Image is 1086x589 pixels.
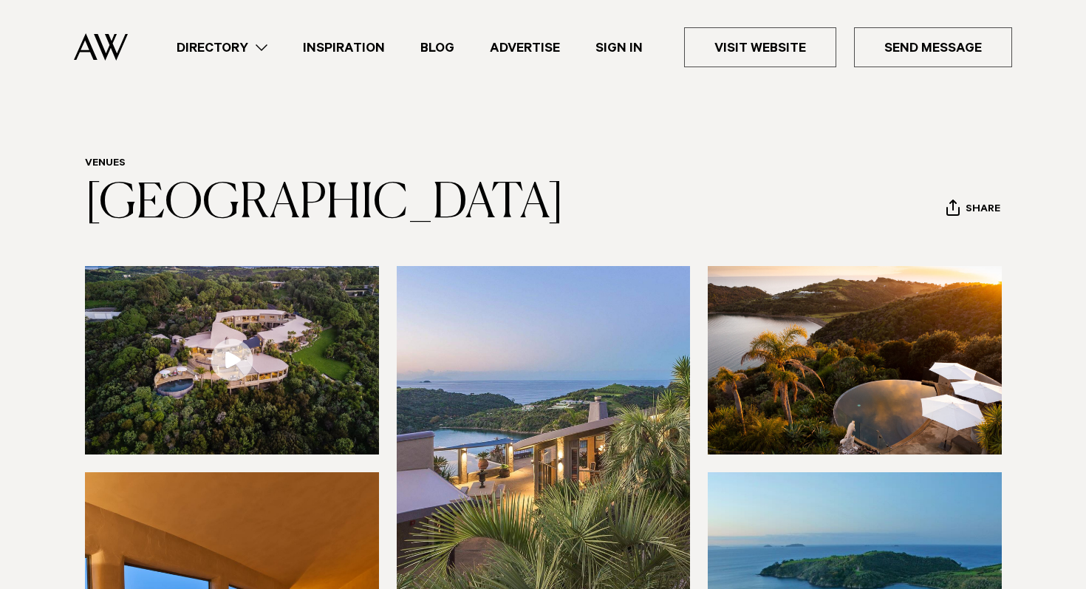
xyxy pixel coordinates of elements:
button: Share [946,199,1001,221]
a: Directory [159,38,285,58]
a: Visit Website [684,27,836,67]
a: Venues [85,158,126,170]
a: Advertise [472,38,578,58]
a: Inspiration [285,38,403,58]
span: Share [966,203,1000,217]
img: Auckland Weddings Logo [74,33,128,61]
a: [GEOGRAPHIC_DATA] [85,180,564,228]
img: Swimming pool at luxury resort on Waiheke Island [708,266,1002,454]
a: Blog [403,38,472,58]
a: Send Message [854,27,1012,67]
a: Sign In [578,38,660,58]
